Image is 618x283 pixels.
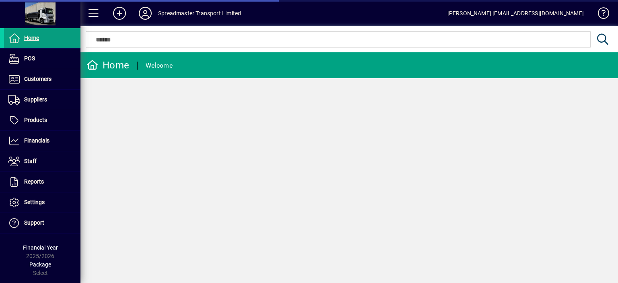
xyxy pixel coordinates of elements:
[87,59,129,72] div: Home
[158,7,241,20] div: Spreadmaster Transport Limited
[24,117,47,123] span: Products
[23,244,58,251] span: Financial Year
[24,96,47,103] span: Suppliers
[24,199,45,205] span: Settings
[4,151,80,171] a: Staff
[4,213,80,233] a: Support
[4,192,80,213] a: Settings
[4,90,80,110] a: Suppliers
[592,2,608,28] a: Knowledge Base
[24,178,44,185] span: Reports
[24,219,44,226] span: Support
[4,69,80,89] a: Customers
[447,7,584,20] div: [PERSON_NAME] [EMAIL_ADDRESS][DOMAIN_NAME]
[24,137,49,144] span: Financials
[107,6,132,21] button: Add
[24,158,37,164] span: Staff
[24,35,39,41] span: Home
[132,6,158,21] button: Profile
[24,76,51,82] span: Customers
[4,172,80,192] a: Reports
[24,55,35,62] span: POS
[4,131,80,151] a: Financials
[146,59,173,72] div: Welcome
[4,49,80,69] a: POS
[29,261,51,268] span: Package
[4,110,80,130] a: Products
